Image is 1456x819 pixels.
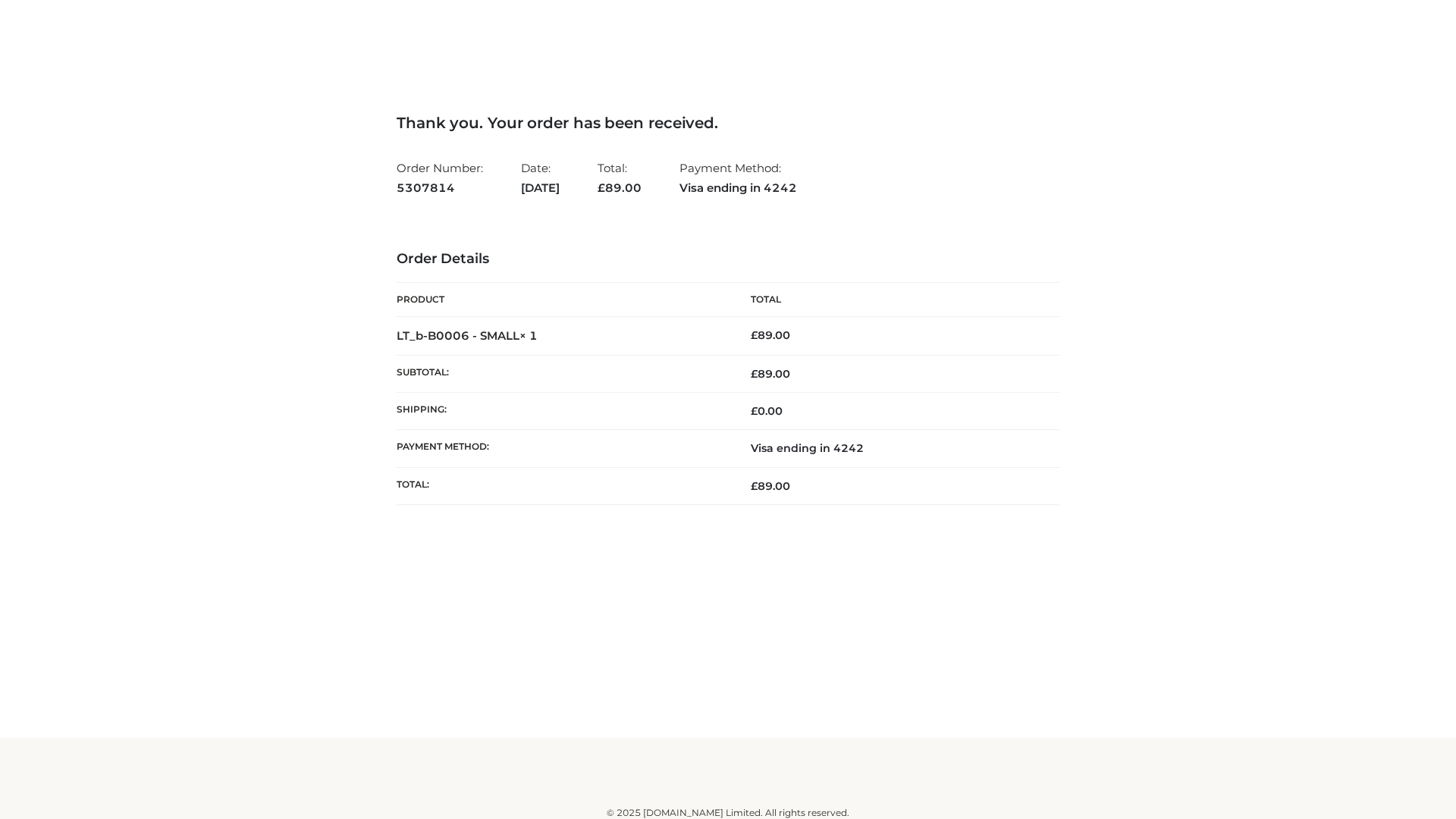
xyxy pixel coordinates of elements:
bdi: 0.00 [751,404,783,418]
span: £ [751,479,758,493]
span: £ [751,404,758,418]
span: £ [751,367,758,381]
strong: Visa ending in 4242 [679,178,797,198]
span: 89.00 [598,180,642,195]
h3: Thank you. Your order has been received. [397,114,1059,132]
strong: 5307814 [397,178,483,198]
li: Payment Method: [679,155,797,201]
span: £ [751,328,758,342]
td: Visa ending in 4242 [728,430,1059,467]
th: Total: [397,467,728,504]
th: Total [728,283,1059,317]
span: 89.00 [751,479,790,493]
span: 89.00 [751,367,790,381]
li: Date: [521,155,560,201]
h3: Order Details [397,251,1059,268]
strong: LT_b-B0006 - SMALL [397,328,538,343]
bdi: 89.00 [751,328,790,342]
th: Subtotal: [397,355,728,392]
th: Payment method: [397,430,728,467]
strong: × 1 [519,328,538,343]
span: £ [598,180,605,195]
th: Shipping: [397,393,728,430]
li: Order Number: [397,155,483,201]
th: Product [397,283,728,317]
li: Total: [598,155,642,201]
strong: [DATE] [521,178,560,198]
